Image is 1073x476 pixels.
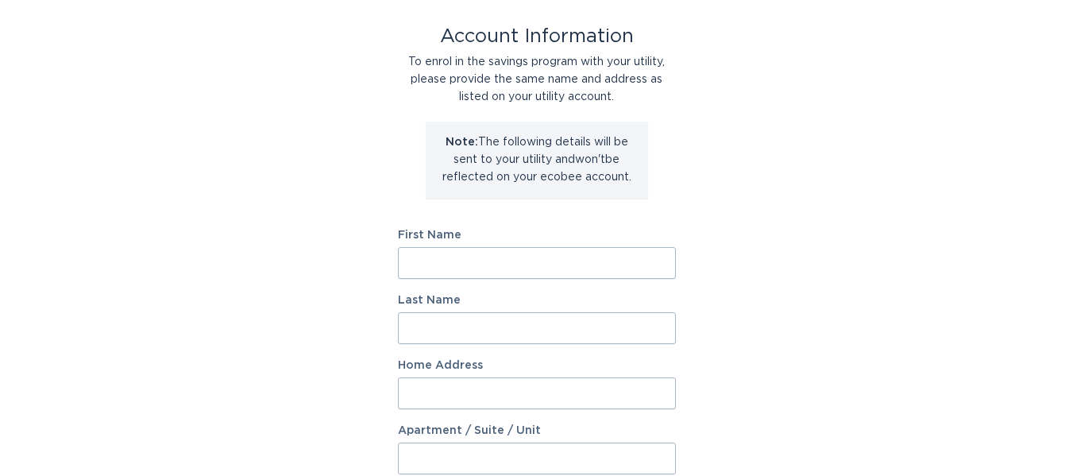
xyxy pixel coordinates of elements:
[398,425,676,436] label: Apartment / Suite / Unit
[398,53,676,106] div: To enrol in the savings program with your utility, please provide the same name and address as li...
[398,28,676,45] div: Account Information
[446,137,478,148] strong: Note:
[438,134,636,186] p: The following details will be sent to your utility and won't be reflected on your ecobee account.
[398,230,676,241] label: First Name
[398,360,676,371] label: Home Address
[398,295,676,306] label: Last Name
